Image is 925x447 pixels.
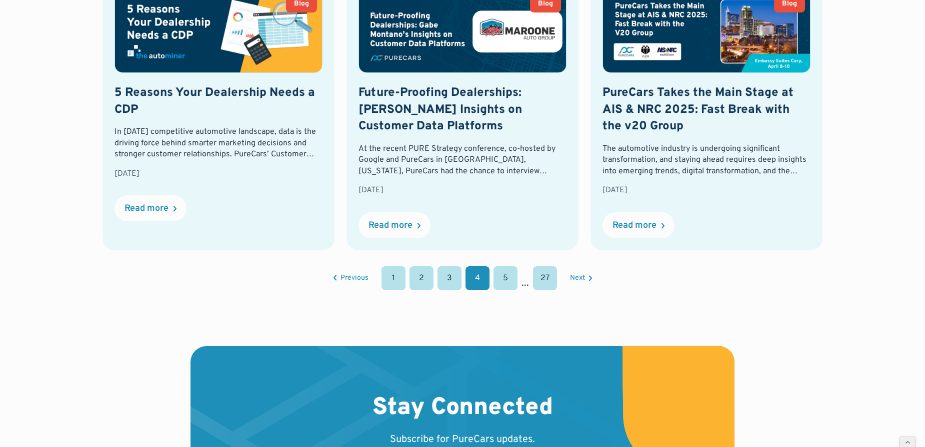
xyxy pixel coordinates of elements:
[333,275,368,282] a: Previous Page
[602,143,810,177] div: The automotive industry is undergoing significant transformation, and staying ahead requires deep...
[340,275,368,282] div: Previous
[381,266,405,290] a: 1
[465,266,489,290] a: 4
[612,221,656,230] div: Read more
[390,433,535,447] p: Subscribe for PureCars updates.
[602,185,810,196] div: [DATE]
[124,204,168,213] div: Read more
[409,266,433,290] a: 2
[782,0,797,7] div: Blog
[294,0,309,7] div: Blog
[570,275,592,282] a: Next Page
[114,85,322,118] h2: 5 Reasons Your Dealership Needs a CDP
[358,85,566,135] h2: Future-Proofing Dealerships: [PERSON_NAME] Insights on Customer Data Platforms
[358,185,566,196] div: [DATE]
[114,126,322,160] div: In [DATE] competitive automotive landscape, data is the driving force behind smarter marketing de...
[372,394,553,423] h2: Stay Connected
[570,275,585,282] div: Next
[102,266,822,290] div: List
[358,143,566,177] div: At the recent PURE Strategy conference, co-hosted by Google and PureCars in [GEOGRAPHIC_DATA], [U...
[368,221,412,230] div: Read more
[533,266,557,290] a: 27
[493,266,517,290] a: 5
[437,266,461,290] a: 3
[521,276,529,290] div: ...
[602,85,810,135] h2: PureCars Takes the Main Stage at AIS & NRC 2025: Fast Break with the v20 Group
[538,0,553,7] div: Blog
[114,168,322,179] div: [DATE]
